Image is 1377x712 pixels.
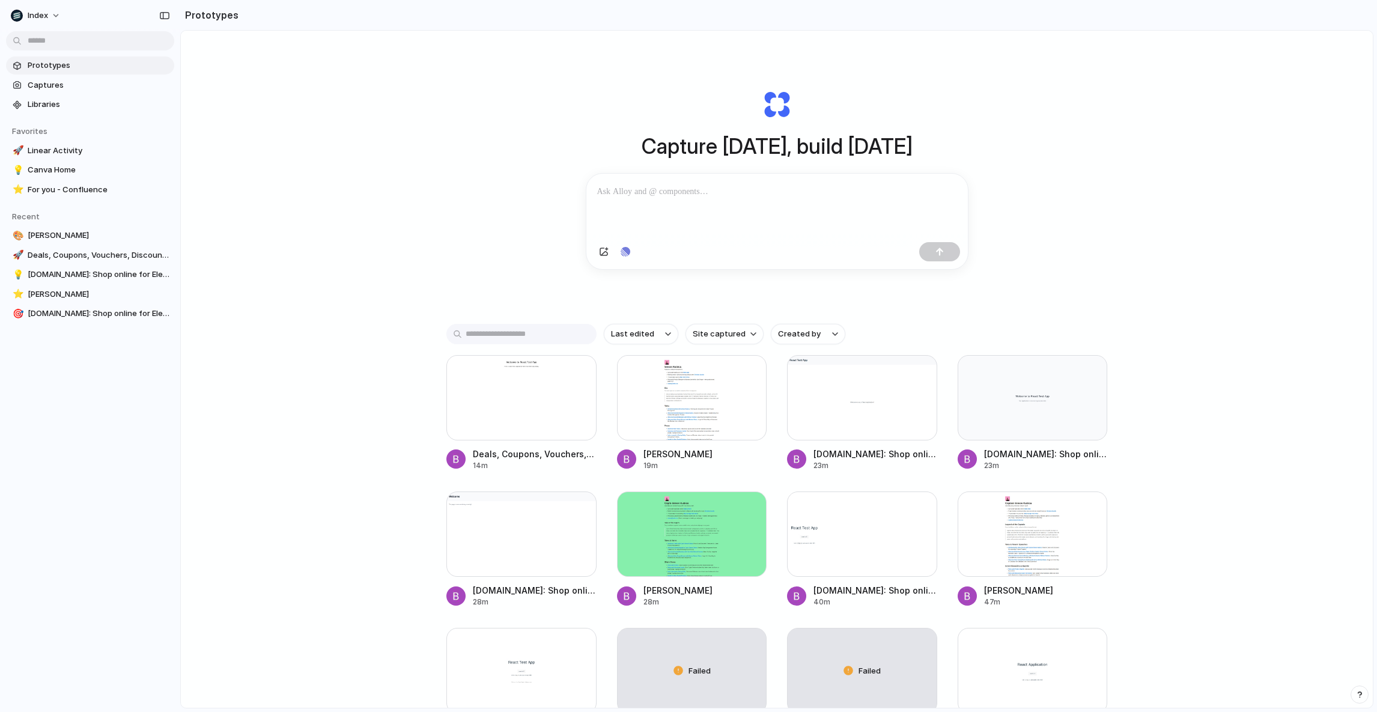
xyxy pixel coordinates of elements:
[6,161,174,179] a: 💡Canva Home
[13,229,21,243] div: 🎨
[11,288,23,300] button: ⭐
[984,584,1053,597] div: [PERSON_NAME]
[28,79,169,91] span: Captures
[984,597,1053,607] div: 47m
[6,227,174,245] a: 🎨[PERSON_NAME]
[473,448,597,460] div: Deals, Coupons, Vouchers, Discounts and Freebies - OzBargain
[643,584,713,597] div: [PERSON_NAME]
[13,268,21,282] div: 💡
[6,305,174,323] a: 🎯[DOMAIN_NAME]: Shop online for Electronics, Apparel, Toys, Books, DVDs & more
[28,184,169,196] span: For you - Confluence
[6,266,174,284] a: 💡[DOMAIN_NAME]: Shop online for Electronics, Apparel, Toys, Books, DVDs & more
[643,597,713,607] div: 28m
[6,246,174,264] a: 🚀Deals, Coupons, Vouchers, Discounts and Freebies - OzBargain
[617,355,767,471] a: Simon Kubica[PERSON_NAME]19m
[642,130,913,162] h1: Capture [DATE], build [DATE]
[180,8,239,22] h2: Prototypes
[6,76,174,94] a: Captures
[11,164,23,176] button: 💡
[6,96,174,114] a: Libraries
[778,328,821,340] span: Created by
[984,460,1108,471] div: 23m
[473,597,597,607] div: 28m
[643,460,713,471] div: 19m
[813,460,937,471] div: 23m
[6,142,174,160] a: 🚀Linear Activity
[643,448,713,460] div: [PERSON_NAME]
[813,597,937,607] div: 40m
[6,6,67,25] button: Index
[11,145,23,157] button: 🚀
[11,184,23,196] button: ⭐
[13,307,21,321] div: 🎯
[11,269,23,281] button: 💡
[446,491,597,607] a: Amazon.com.au: Shop online for Electronics, Apparel, Toys, Books, DVDs & more[DOMAIN_NAME]: Shop ...
[604,324,678,344] button: Last edited
[685,324,764,344] button: Site captured
[28,10,48,22] span: Index
[473,584,597,597] div: [DOMAIN_NAME]: Shop online for Electronics, Apparel, Toys, Books, DVDs & more
[28,230,169,242] span: [PERSON_NAME]
[958,355,1108,471] a: Amazon.com.au: Shop online for Electronics, Apparel, Toys, Books, DVDs & more[DOMAIN_NAME]: Shop ...
[813,584,937,597] div: [DOMAIN_NAME]: Shop online for Electronics, Apparel, Toys, Books, DVDs & more
[28,145,169,157] span: Linear Activity
[11,230,23,242] button: 🎨
[28,59,169,72] span: Prototypes
[13,287,21,301] div: ⭐
[12,211,40,221] span: Recent
[446,355,597,471] a: Deals, Coupons, Vouchers, Discounts and Freebies - OzBargainDeals, Coupons, Vouchers, Discounts a...
[617,491,767,607] a: Simon Kubica[PERSON_NAME]28m
[28,99,169,111] span: Libraries
[787,355,937,471] a: Amazon.com.au: Shop online for Electronics, Apparel, Toys, Books, DVDs & more[DOMAIN_NAME]: Shop ...
[473,460,597,471] div: 14m
[28,249,169,261] span: Deals, Coupons, Vouchers, Discounts and Freebies - OzBargain
[771,324,845,344] button: Created by
[11,308,23,320] button: 🎯
[984,448,1108,460] div: [DOMAIN_NAME]: Shop online for Electronics, Apparel, Toys, Books, DVDs & more
[859,665,881,677] span: Failed
[6,181,174,199] a: ⭐For you - Confluence
[6,285,174,303] a: ⭐[PERSON_NAME]
[12,126,47,136] span: Favorites
[13,144,21,157] div: 🚀
[787,491,937,607] a: Amazon.com.au: Shop online for Electronics, Apparel, Toys, Books, DVDs & more[DOMAIN_NAME]: Shop ...
[13,163,21,177] div: 💡
[28,269,169,281] span: [DOMAIN_NAME]: Shop online for Electronics, Apparel, Toys, Books, DVDs & more
[6,56,174,75] a: Prototypes
[688,665,711,677] span: Failed
[13,183,21,196] div: ⭐
[28,288,169,300] span: [PERSON_NAME]
[693,328,746,340] span: Site captured
[611,328,654,340] span: Last edited
[11,249,23,261] button: 🚀
[28,164,169,176] span: Canva Home
[813,448,937,460] div: [DOMAIN_NAME]: Shop online for Electronics, Apparel, Toys, Books, DVDs & more
[13,248,21,262] div: 🚀
[958,491,1108,607] a: Simon Kubica[PERSON_NAME]47m
[28,308,169,320] span: [DOMAIN_NAME]: Shop online for Electronics, Apparel, Toys, Books, DVDs & more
